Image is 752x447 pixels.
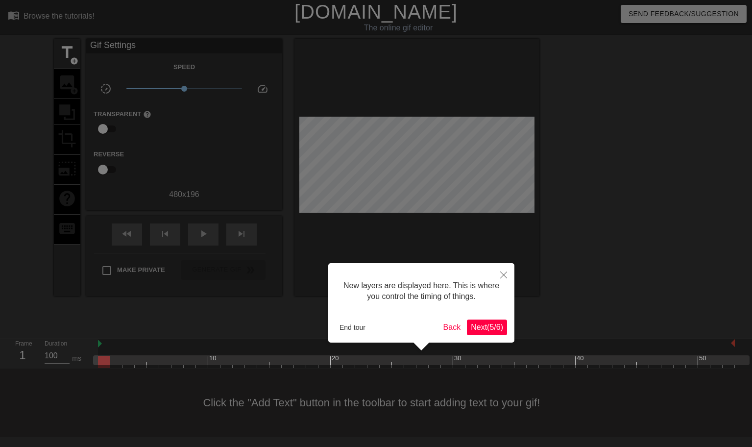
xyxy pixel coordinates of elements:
div: New layers are displayed here. This is where you control the timing of things. [336,271,507,312]
span: Next ( 5 / 6 ) [471,323,503,331]
button: Next [467,320,507,335]
button: Back [439,320,465,335]
button: End tour [336,320,369,335]
button: Close [493,263,514,286]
